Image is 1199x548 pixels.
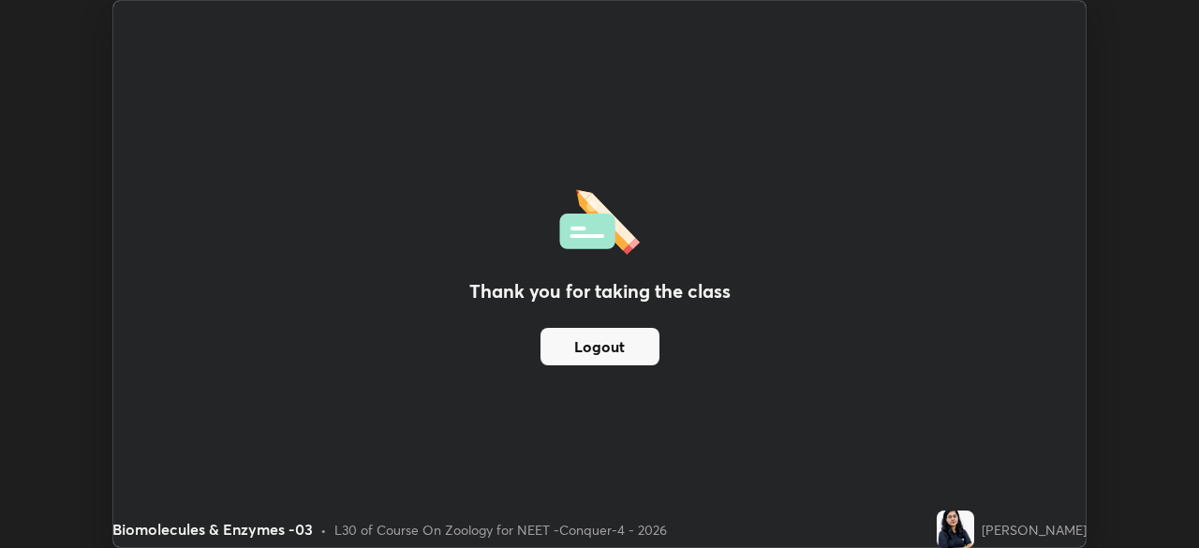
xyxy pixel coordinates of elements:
h2: Thank you for taking the class [469,277,731,305]
div: • [320,520,327,540]
div: L30 of Course On Zoology for NEET -Conquer-4 - 2026 [334,520,667,540]
div: Biomolecules & Enzymes -03 [112,518,313,541]
img: offlineFeedback.1438e8b3.svg [559,184,640,255]
img: c5c1c0953fab4165a3d8556d5a9fe923.jpg [937,511,974,548]
button: Logout [540,328,659,365]
div: [PERSON_NAME] [982,520,1087,540]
